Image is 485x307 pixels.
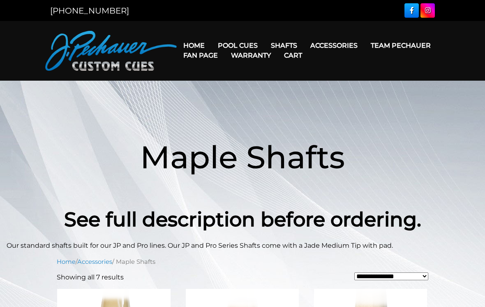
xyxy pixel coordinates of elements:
a: Home [177,35,211,56]
a: Shafts [264,35,304,56]
a: Accessories [304,35,364,56]
a: Fan Page [177,45,224,66]
img: Pechauer Custom Cues [45,31,177,71]
a: Cart [277,45,309,66]
span: Maple Shafts [140,138,345,176]
nav: Breadcrumb [57,257,428,266]
p: Showing all 7 results [57,272,124,282]
a: Warranty [224,45,277,66]
a: Accessories [77,258,112,265]
a: Team Pechauer [364,35,437,56]
select: Shop order [354,272,428,280]
strong: See full description before ordering. [64,207,421,231]
p: Our standard shafts built for our JP and Pro lines. Our JP and Pro Series Shafts come with a Jade... [7,241,478,251]
a: Pool Cues [211,35,264,56]
a: [PHONE_NUMBER] [50,6,129,16]
a: Home [57,258,76,265]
